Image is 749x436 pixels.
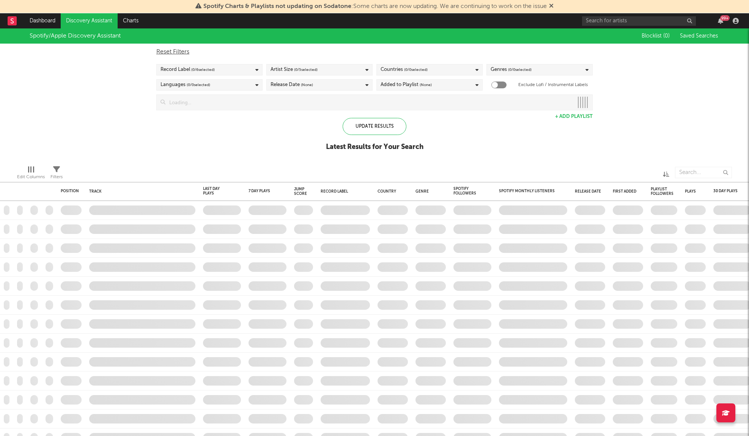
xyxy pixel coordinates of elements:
span: ( 0 / 5 selected) [294,65,318,74]
div: Genre [415,189,442,194]
button: Saved Searches [678,33,719,39]
div: Country [378,189,404,194]
a: Discovery Assistant [61,13,118,28]
span: ( 0 / 0 selected) [187,80,210,89]
span: : Some charts are now updating. We are continuing to work on the issue [203,3,547,9]
div: Spotify Followers [453,187,480,196]
div: First Added [613,189,639,194]
div: Position [61,189,79,193]
div: Jump Score [294,187,307,196]
div: 7 Day Plays [249,189,275,193]
div: 30 Day Plays [713,189,740,193]
div: Reset Filters [156,47,593,56]
div: Spotify/Apple Discovery Assistant [30,31,121,41]
div: Artist Size [271,65,318,74]
input: Search... [675,167,732,178]
span: ( 0 / 0 selected) [404,65,428,74]
input: Loading... [165,95,573,110]
div: Playlist Followers [651,187,673,196]
div: Filters [50,173,63,182]
div: Edit Columns [17,173,45,182]
div: Latest Results for Your Search [326,143,423,152]
span: Saved Searches [680,33,719,39]
span: Blocklist [642,33,670,39]
div: Plays [685,189,696,194]
div: Last Day Plays [203,187,230,196]
div: Languages [160,80,210,89]
span: ( 0 / 6 selected) [191,65,215,74]
a: Dashboard [24,13,61,28]
div: Record Label [160,65,215,74]
a: Charts [118,13,144,28]
button: 99+ [718,18,723,24]
div: Filters [50,163,63,185]
div: Spotify Monthly Listeners [499,189,556,193]
input: Search for artists [582,16,696,26]
span: (None) [420,80,432,89]
span: Dismiss [549,3,554,9]
div: Update Results [343,118,406,135]
div: Record Label [321,189,366,194]
div: Release Date [575,189,601,194]
div: Release Date [271,80,313,89]
div: Genres [491,65,532,74]
label: Exclude Lofi / Instrumental Labels [518,80,588,89]
div: Countries [381,65,428,74]
div: Added to Playlist [381,80,432,89]
div: Track [89,189,192,194]
span: ( 0 ) [663,33,670,39]
span: Spotify Charts & Playlists not updating on Sodatone [203,3,351,9]
span: (None) [301,80,313,89]
span: ( 0 / 0 selected) [508,65,532,74]
div: 99 + [720,15,730,21]
div: Edit Columns [17,163,45,185]
button: + Add Playlist [555,114,593,119]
